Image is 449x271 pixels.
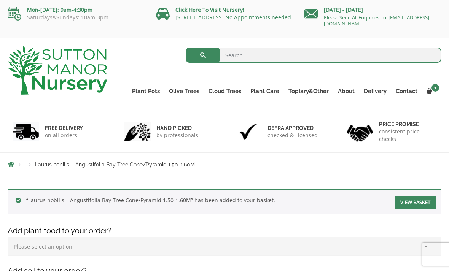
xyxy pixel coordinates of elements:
[246,86,284,97] a: Plant Care
[235,122,262,141] img: 3.jpg
[8,5,145,14] p: Mon-[DATE]: 9am-4:30pm
[431,84,439,92] span: 1
[124,122,151,141] img: 2.jpg
[8,14,145,21] p: Saturdays&Sundays: 10am-3pm
[8,161,441,167] nav: Breadcrumbs
[324,14,429,27] a: Please Send All Enquiries To: [EMAIL_ADDRESS][DOMAIN_NAME]
[175,6,244,13] a: Click Here To Visit Nursery!
[267,132,318,139] p: checked & Licensed
[391,86,422,97] a: Contact
[35,162,195,168] span: Laurus nobilis – Angustifolia Bay Tree Cone/Pyramid 1.50-1.60M
[347,120,373,143] img: 4.jpg
[8,46,107,95] img: logo
[304,5,441,14] p: [DATE] - [DATE]
[267,125,318,132] h6: Defra approved
[156,132,198,139] p: by professionals
[45,125,83,132] h6: FREE DELIVERY
[284,86,333,97] a: Topiary&Other
[8,189,441,214] div: “Laurus nobilis – Angustifolia Bay Tree Cone/Pyramid 1.50-1.60M” has been added to your basket.
[13,122,39,141] img: 1.jpg
[333,86,359,97] a: About
[2,225,447,237] h4: Add plant food to your order?
[359,86,391,97] a: Delivery
[379,121,437,128] h6: Price promise
[127,86,164,97] a: Plant Pots
[175,14,291,21] a: [STREET_ADDRESS] No Appointments needed
[379,128,437,143] p: consistent price checks
[204,86,246,97] a: Cloud Trees
[156,125,198,132] h6: hand picked
[422,86,441,97] a: 1
[186,48,442,63] input: Search...
[395,196,436,209] a: View basket
[164,86,204,97] a: Olive Trees
[45,132,83,139] p: on all orders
